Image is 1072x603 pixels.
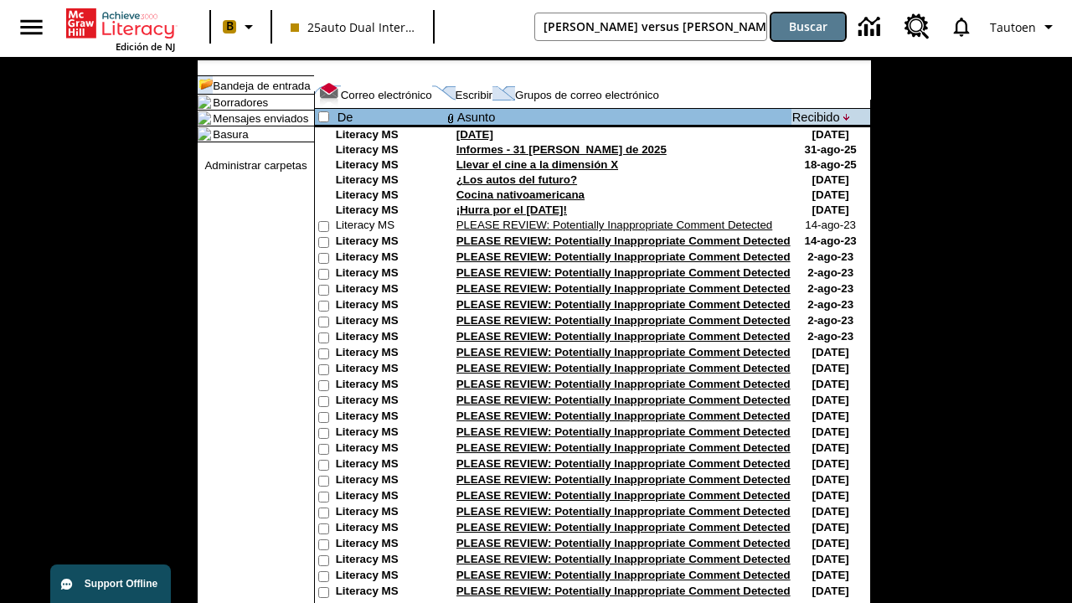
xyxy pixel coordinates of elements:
[807,282,853,295] nobr: 2-ago-23
[456,89,492,101] a: Escribir
[198,76,213,94] img: folder_icon_pick.gif
[456,128,493,141] a: [DATE]
[213,96,268,109] a: Borradores
[291,18,415,36] span: 25auto Dual International
[805,158,857,171] nobr: 18-ago-25
[456,188,585,201] a: Cocina nativoamericana
[456,410,791,422] a: PLEASE REVIEW: Potentially Inappropriate Comment Detected
[812,569,849,581] nobr: [DATE]
[456,394,791,406] a: PLEASE REVIEW: Potentially Inappropriate Comment Detected
[336,521,445,537] td: Literacy MS
[812,410,849,422] nobr: [DATE]
[812,346,849,358] nobr: [DATE]
[843,114,851,121] img: arrow_down.gif
[456,585,791,597] a: PLEASE REVIEW: Potentially Inappropriate Comment Detected
[456,473,791,486] a: PLEASE REVIEW: Potentially Inappropriate Comment Detected
[812,585,849,597] nobr: [DATE]
[85,578,157,590] span: Support Offline
[336,143,445,158] td: Literacy MS
[812,173,849,186] nobr: [DATE]
[7,3,56,52] button: Abrir el menú lateral
[812,425,849,438] nobr: [DATE]
[456,457,791,470] a: PLEASE REVIEW: Potentially Inappropriate Comment Detected
[336,173,445,188] td: Literacy MS
[807,330,853,343] nobr: 2-ago-23
[812,537,849,549] nobr: [DATE]
[213,128,248,141] a: Basura
[456,204,567,216] a: ¡Hurra por el [DATE]!
[535,13,766,40] input: Buscar campo
[456,362,791,374] a: PLEASE REVIEW: Potentially Inappropriate Comment Detected
[456,298,791,311] a: PLEASE REVIEW: Potentially Inappropriate Comment Detected
[456,234,791,247] a: PLEASE REVIEW: Potentially Inappropriate Comment Detected
[456,505,791,518] a: PLEASE REVIEW: Potentially Inappropriate Comment Detected
[336,537,445,553] td: Literacy MS
[812,394,849,406] nobr: [DATE]
[204,159,307,172] a: Administrar carpetas
[456,330,791,343] a: PLEASE REVIEW: Potentially Inappropriate Comment Detected
[456,441,791,454] a: PLEASE REVIEW: Potentially Inappropriate Comment Detected
[812,378,849,390] nobr: [DATE]
[805,234,857,247] nobr: 14-ago-23
[805,143,857,156] nobr: 31-ago-25
[456,266,791,279] a: PLEASE REVIEW: Potentially Inappropriate Comment Detected
[336,158,445,173] td: Literacy MS
[894,4,940,49] a: Centro de recursos, Se abrirá en una pestaña nueva.
[213,112,308,125] a: Mensajes enviados
[812,128,849,141] nobr: [DATE]
[812,505,849,518] nobr: [DATE]
[336,473,445,489] td: Literacy MS
[336,394,445,410] td: Literacy MS
[336,298,445,314] td: Literacy MS
[456,425,791,438] a: PLEASE REVIEW: Potentially Inappropriate Comment Detected
[812,473,849,486] nobr: [DATE]
[336,219,445,234] td: Literacy MS
[456,346,791,358] a: PLEASE REVIEW: Potentially Inappropriate Comment Detected
[336,330,445,346] td: Literacy MS
[812,362,849,374] nobr: [DATE]
[336,362,445,378] td: Literacy MS
[341,89,432,101] a: Correo electrónico
[807,250,853,263] nobr: 2-ago-23
[338,111,353,124] a: De
[807,314,853,327] nobr: 2-ago-23
[336,585,445,600] td: Literacy MS
[457,111,496,124] a: Asunto
[812,457,849,470] nobr: [DATE]
[336,489,445,505] td: Literacy MS
[336,553,445,569] td: Literacy MS
[336,346,445,362] td: Literacy MS
[812,553,849,565] nobr: [DATE]
[336,457,445,473] td: Literacy MS
[198,127,211,141] img: folder_icon.gif
[983,12,1065,42] button: Perfil/Configuración
[456,158,618,171] a: Llevar el cine a la dimensión X
[940,5,983,49] a: Notificaciones
[456,173,577,186] a: ¿Los autos del futuro?
[336,128,445,143] td: Literacy MS
[336,250,445,266] td: Literacy MS
[336,410,445,425] td: Literacy MS
[198,111,211,125] img: folder_icon.gif
[336,266,445,282] td: Literacy MS
[456,314,791,327] a: PLEASE REVIEW: Potentially Inappropriate Comment Detected
[812,441,849,454] nobr: [DATE]
[812,521,849,533] nobr: [DATE]
[456,143,667,156] a: Informes - 31 [PERSON_NAME] de 2025
[213,80,310,92] a: Bandeja de entrada
[66,5,175,53] div: Portada
[456,537,791,549] a: PLEASE REVIEW: Potentially Inappropriate Comment Detected
[848,4,894,50] a: Centro de información
[456,521,791,533] a: PLEASE REVIEW: Potentially Inappropriate Comment Detected
[456,569,791,581] a: PLEASE REVIEW: Potentially Inappropriate Comment Detected
[216,12,265,42] button: Boost El color de la clase es melocotón. Cambiar el color de la clase.
[792,111,840,124] a: Recibido
[812,489,849,502] nobr: [DATE]
[336,314,445,330] td: Literacy MS
[446,110,456,125] img: attach file
[50,564,171,603] button: Support Offline
[807,266,853,279] nobr: 2-ago-23
[515,89,659,101] a: Grupos de correo electrónico
[336,425,445,441] td: Literacy MS
[456,553,791,565] a: PLEASE REVIEW: Potentially Inappropriate Comment Detected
